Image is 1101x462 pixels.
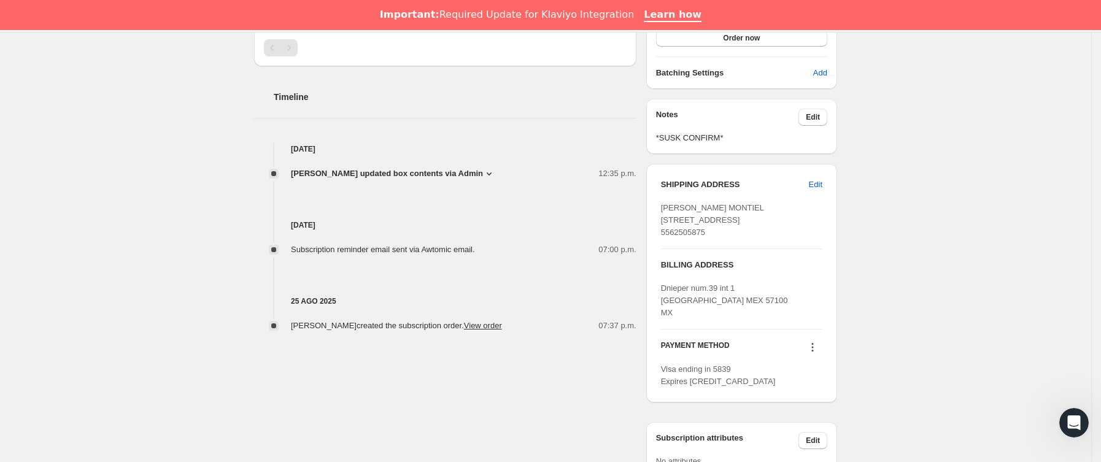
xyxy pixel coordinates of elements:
nav: Paginación [264,39,627,56]
button: [PERSON_NAME] updated box contents via Admin [291,167,495,180]
a: Learn how [644,9,701,22]
h3: PAYMENT METHOD [661,341,730,357]
h4: [DATE] [254,219,636,231]
span: Add [813,67,827,79]
h3: SHIPPING ADDRESS [661,179,809,191]
h4: 25 ago 2025 [254,295,636,307]
h2: Timeline [274,91,636,103]
span: 12:35 p.m. [598,167,636,180]
iframe: Intercom live chat [1059,408,1089,437]
a: View order [464,321,502,330]
span: Subscription reminder email sent via Awtomic email. [291,245,475,254]
span: Visa ending in 5839 Expires [CREDIT_CARD_DATA] [661,364,776,386]
h4: [DATE] [254,143,636,155]
div: Required Update for Klaviyo Integration [380,9,634,21]
button: Edit [798,432,827,449]
span: Order now [723,33,760,43]
span: Edit [806,112,820,122]
span: Edit [809,179,822,191]
span: Edit [806,436,820,445]
h3: Notes [656,109,799,126]
span: Dnieper num.39 int 1 [GEOGRAPHIC_DATA] MEX 57100 MX [661,283,788,317]
span: *SUSK CONFIRM* [656,132,827,144]
span: [PERSON_NAME] created the subscription order. [291,321,502,330]
button: Add [806,63,835,83]
h3: Subscription attributes [656,432,799,449]
b: Important: [380,9,439,20]
button: Edit [802,175,830,194]
h3: BILLING ADDRESS [661,259,822,271]
span: [PERSON_NAME] updated box contents via Admin [291,167,483,180]
h6: Batching Settings [656,67,813,79]
button: Edit [798,109,827,126]
button: Order now [656,29,827,47]
span: [PERSON_NAME] MONTIEL [STREET_ADDRESS] 5562505875 [661,203,764,237]
span: 07:37 p.m. [598,320,636,332]
span: 07:00 p.m. [598,244,636,256]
